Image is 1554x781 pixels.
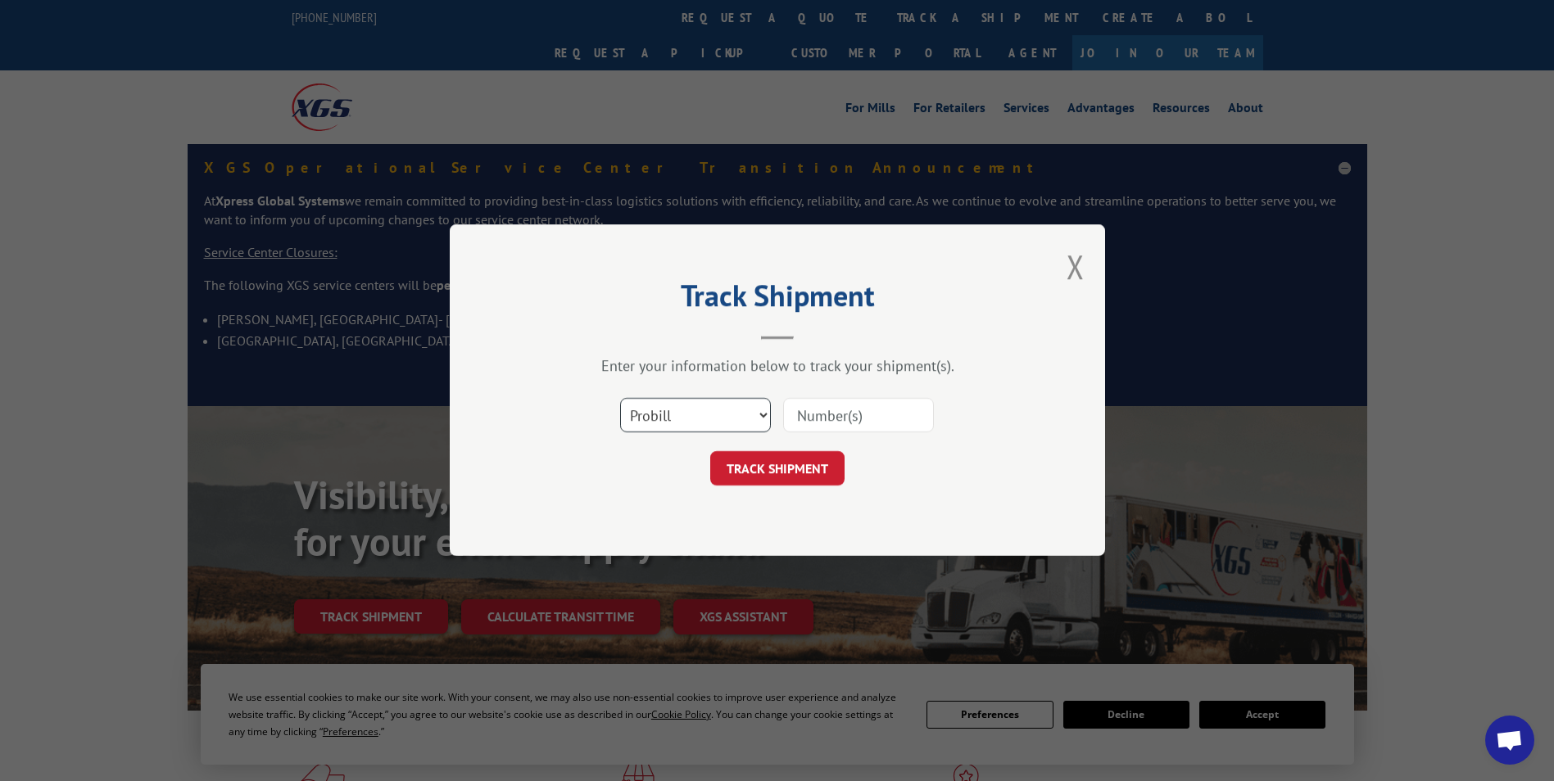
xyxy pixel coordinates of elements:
[710,452,845,486] button: TRACK SHIPMENT
[1067,245,1085,288] button: Close modal
[783,399,934,433] input: Number(s)
[1485,716,1534,765] a: Open chat
[532,357,1023,376] div: Enter your information below to track your shipment(s).
[532,284,1023,315] h2: Track Shipment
